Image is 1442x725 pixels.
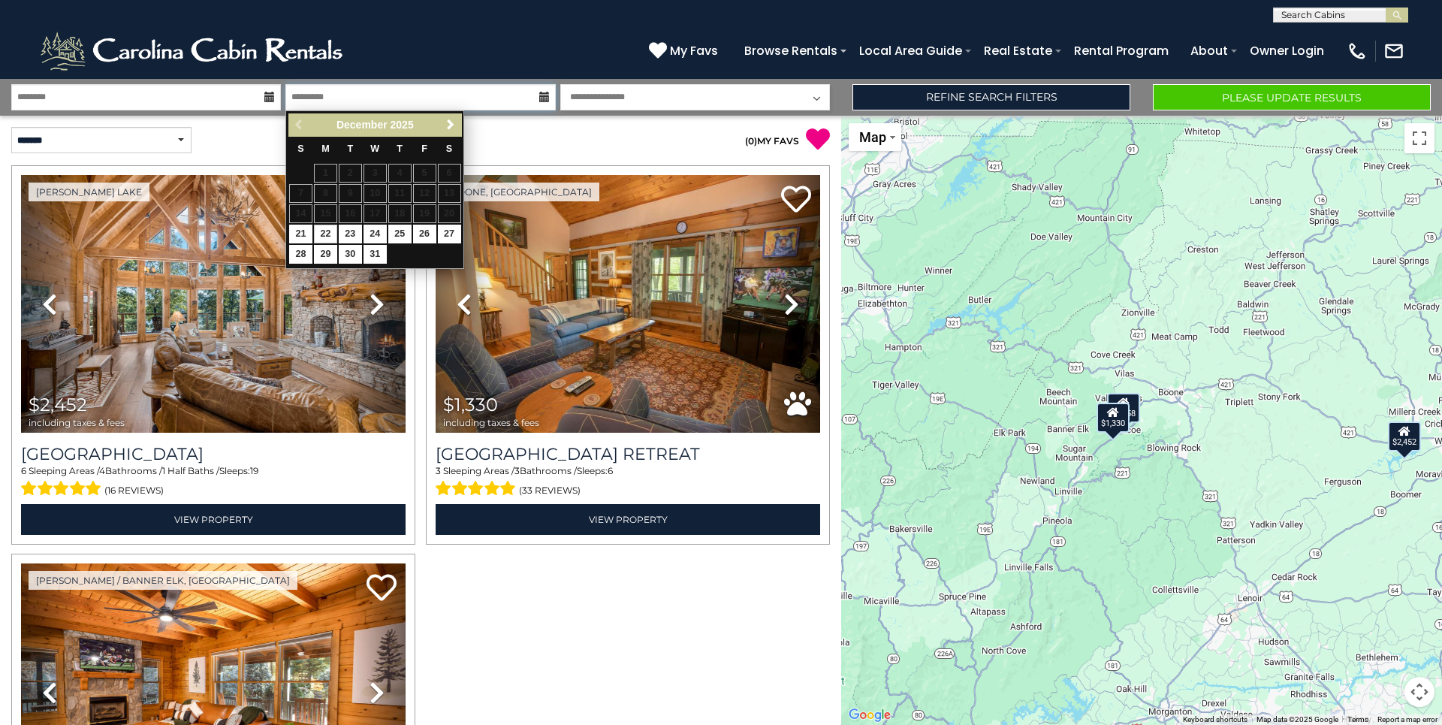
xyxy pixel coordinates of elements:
[339,225,362,243] a: 23
[21,444,406,464] h3: Lake Haven Lodge
[436,464,820,500] div: Sleeping Areas / Bathrooms / Sleeps:
[649,41,722,61] a: My Favs
[436,465,441,476] span: 3
[976,38,1060,64] a: Real Estate
[21,175,406,433] img: thumbnail_163277924.jpeg
[297,143,303,154] span: Sunday
[436,504,820,535] a: View Property
[364,245,387,264] a: 31
[250,465,258,476] span: 19
[99,465,105,476] span: 4
[348,143,354,154] span: Tuesday
[1097,402,1130,432] div: $1,330
[21,444,406,464] a: [GEOGRAPHIC_DATA]
[321,143,330,154] span: Monday
[1404,677,1434,707] button: Map camera controls
[336,119,388,131] span: December
[38,29,349,74] img: White-1-2.png
[367,572,397,605] a: Add to favorites
[1347,715,1368,723] a: Terms (opens in new tab)
[364,225,387,243] a: 24
[29,183,149,201] a: [PERSON_NAME] Lake
[421,143,427,154] span: Friday
[781,184,811,216] a: Add to favorites
[436,444,820,464] a: [GEOGRAPHIC_DATA] Retreat
[391,119,414,131] span: 2025
[1183,38,1235,64] a: About
[670,41,718,60] span: My Favs
[443,183,599,201] a: Boone, [GEOGRAPHIC_DATA]
[1377,715,1437,723] a: Report a map error
[1242,38,1332,64] a: Owner Login
[514,465,520,476] span: 3
[1153,84,1431,110] button: Please Update Results
[436,444,820,464] h3: Boulder Falls Retreat
[1107,392,1140,422] div: $1,758
[745,135,799,147] a: (0)MY FAVS
[21,465,26,476] span: 6
[445,119,457,131] span: Next
[519,481,581,500] span: (33 reviews)
[608,465,613,476] span: 6
[441,116,460,134] a: Next
[849,123,901,151] button: Change map style
[397,143,403,154] span: Thursday
[852,84,1130,110] a: Refine Search Filters
[104,481,164,500] span: (16 reviews)
[1388,421,1421,452] div: $2,452
[1383,41,1404,62] img: mail-regular-white.png
[314,245,337,264] a: 29
[21,504,406,535] a: View Property
[852,38,970,64] a: Local Area Guide
[289,225,312,243] a: 21
[370,143,379,154] span: Wednesday
[1347,41,1368,62] img: phone-regular-white.png
[29,394,87,415] span: $2,452
[1404,123,1434,153] button: Toggle fullscreen view
[745,135,757,147] span: ( )
[162,465,219,476] span: 1 Half Baths /
[436,175,820,433] img: thumbnail_163268585.jpeg
[859,129,886,145] span: Map
[443,394,498,415] span: $1,330
[388,225,412,243] a: 25
[21,464,406,500] div: Sleeping Areas / Bathrooms / Sleeps:
[1066,38,1176,64] a: Rental Program
[443,418,539,427] span: including taxes & fees
[845,705,894,725] img: Google
[413,225,436,243] a: 26
[29,571,297,590] a: [PERSON_NAME] / Banner Elk, [GEOGRAPHIC_DATA]
[1256,715,1338,723] span: Map data ©2025 Google
[289,245,312,264] a: 28
[748,135,754,147] span: 0
[314,225,337,243] a: 22
[1183,714,1247,725] button: Keyboard shortcuts
[438,225,461,243] a: 27
[446,143,452,154] span: Saturday
[339,245,362,264] a: 30
[737,38,845,64] a: Browse Rentals
[29,418,125,427] span: including taxes & fees
[845,705,894,725] a: Open this area in Google Maps (opens a new window)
